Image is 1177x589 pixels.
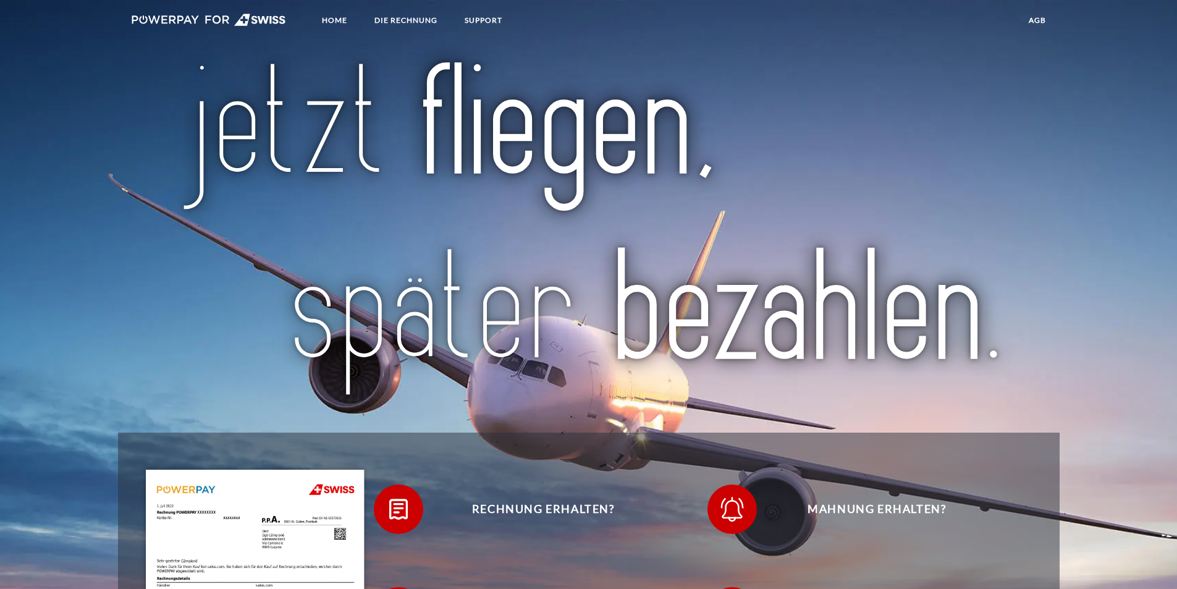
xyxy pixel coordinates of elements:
[132,14,287,26] img: logo-swiss-white.svg
[707,485,1029,534] button: Mahnung erhalten?
[454,9,513,32] a: SUPPORT
[364,9,448,32] a: DIE RECHNUNG
[311,9,358,32] a: Home
[174,59,1003,402] img: title-swiss_de.svg
[1018,9,1057,32] a: agb
[383,494,414,525] img: qb_bill.svg
[392,485,694,534] span: Rechnung erhalten?
[725,485,1028,534] span: Mahnung erhalten?
[374,485,695,534] button: Rechnung erhalten?
[717,494,748,525] img: qb_bell.svg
